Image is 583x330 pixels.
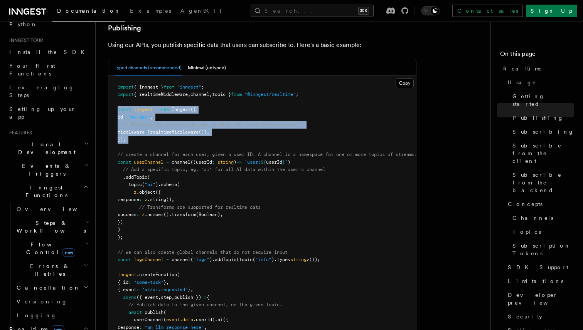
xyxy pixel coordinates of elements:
span: Getting started [512,92,574,108]
span: "logs" [193,257,209,262]
span: logsChannel [134,257,163,262]
span: userChannel [134,317,163,322]
span: ( [190,257,193,262]
span: Steps & Workflows [13,219,86,235]
span: Topics [512,228,541,236]
span: success [118,212,136,217]
span: => [201,295,207,300]
span: ) [234,159,236,165]
span: userId [266,159,282,165]
span: inngest [118,272,136,277]
span: .addTopic [123,174,147,180]
span: // Whenever you create your app, include the `realtimeMiddleware()` [123,122,304,127]
span: => [236,159,242,165]
span: { event [118,287,136,292]
button: Search...⌘K [251,5,374,17]
a: Setting up your app [6,102,91,124]
a: Install the SDK [6,45,91,59]
span: topic [128,182,142,187]
span: Concepts [508,200,543,208]
span: await [128,310,142,315]
span: ); [118,235,123,240]
span: { [207,295,209,300]
span: = [166,159,169,165]
a: Overview [13,202,91,216]
a: Subscribe from the backend [509,168,574,197]
span: Subscription Tokens [512,242,574,257]
span: event [166,317,180,322]
span: import [118,92,134,97]
span: ( [142,182,145,187]
a: SDK Support [505,260,574,274]
span: Setting up your app [9,106,76,120]
a: Python [6,17,91,31]
span: Usage [508,79,536,86]
span: Publishing [512,114,564,122]
a: Publishing [108,23,141,34]
a: Versioning [13,295,91,308]
span: "some-task" [134,280,163,285]
span: response [118,197,139,202]
span: . [180,317,182,322]
a: Your first Functions [6,59,91,80]
span: , [204,325,207,330]
span: .transform [169,212,196,217]
span: .createFunction [136,272,177,277]
span: new [62,248,75,257]
span: realtimeMiddleware [150,129,199,135]
span: ({ event [136,295,158,300]
span: Inngest [172,107,190,112]
span: .schema [158,182,177,187]
span: string [290,257,307,262]
span: : [128,280,131,285]
span: ) [288,159,290,165]
h4: On this page [500,49,574,62]
span: import [118,84,134,90]
span: channel [172,257,190,262]
span: topic } [212,92,231,97]
span: Subscribe from the backend [512,171,574,194]
span: middleware [118,129,145,135]
span: publish [145,310,163,315]
span: }) [118,219,123,225]
span: , [190,287,193,292]
a: Leveraging Steps [6,80,91,102]
span: const [118,257,131,262]
span: Subscribe from the client [512,142,574,165]
span: ( [177,272,180,277]
a: Channels [509,211,574,225]
span: Realtime [503,65,543,72]
span: // Publish data to the given channel, on the given topic. [128,302,282,307]
span: .string [147,197,166,202]
button: Minimal (untyped) [188,60,226,76]
span: .ai [215,317,223,322]
span: () [163,212,169,217]
span: (Boolean) [196,212,220,217]
button: Local Development [6,137,91,159]
a: Sign Up [526,5,577,17]
span: "my-app" [128,114,150,120]
span: Errors & Retries [13,262,84,278]
a: Limitations [505,274,574,288]
span: Your first Functions [9,63,55,77]
button: Flow Controlnew [13,238,91,259]
span: // we can also create global channels that do not require input [118,250,288,255]
span: AgentKit [180,8,221,14]
span: Logging [17,312,57,318]
span: : [212,159,215,165]
span: } [163,280,166,285]
span: z [145,197,147,202]
span: , [207,129,209,135]
button: Steps & Workflows [13,216,91,238]
span: .type [274,257,288,262]
span: // create a channel for each user, given a user ID. A channel is a namespace for one or more topi... [118,152,417,157]
span: `user: [244,159,261,165]
span: "an llm response here" [145,325,204,330]
span: ( [253,257,255,262]
span: ()] [199,129,207,135]
span: Versioning [17,298,67,305]
span: Install the SDK [9,49,89,55]
span: ( [177,182,180,187]
span: inngest [134,107,153,112]
span: .object [136,189,155,195]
